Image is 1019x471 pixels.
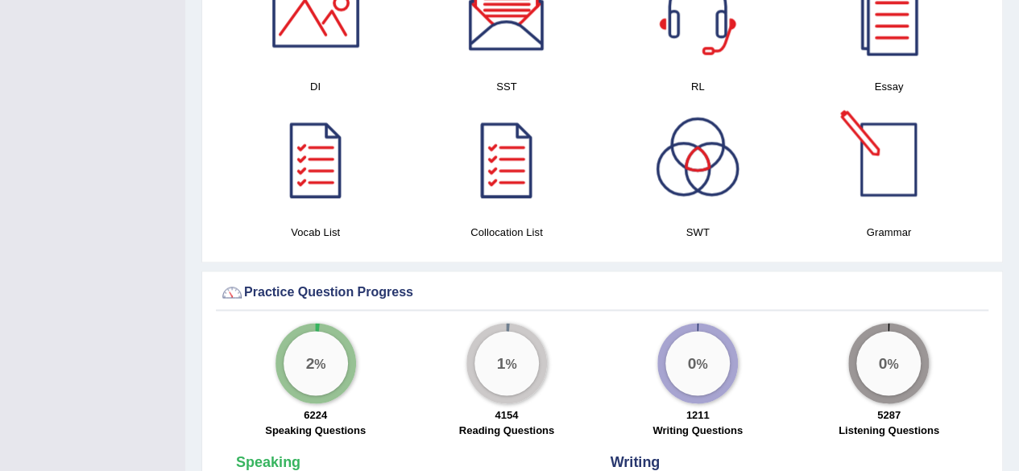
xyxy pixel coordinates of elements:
[688,353,697,371] big: 0
[496,353,505,371] big: 1
[839,423,939,438] label: Listening Questions
[459,423,554,438] label: Reading Questions
[665,331,730,395] div: %
[802,224,976,241] h4: Grammar
[304,409,327,421] strong: 6224
[495,409,518,421] strong: 4154
[305,353,314,371] big: 2
[419,78,594,95] h4: SST
[879,353,888,371] big: 0
[474,331,539,395] div: %
[284,331,348,395] div: %
[228,78,403,95] h4: DI
[802,78,976,95] h4: Essay
[611,454,661,470] strong: Writing
[220,280,984,304] div: Practice Question Progress
[652,423,743,438] label: Writing Questions
[686,409,710,421] strong: 1211
[877,409,901,421] strong: 5287
[856,331,921,395] div: %
[228,224,403,241] h4: Vocab List
[419,224,594,241] h4: Collocation List
[265,423,366,438] label: Speaking Questions
[236,454,300,470] strong: Speaking
[611,224,785,241] h4: SWT
[611,78,785,95] h4: RL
